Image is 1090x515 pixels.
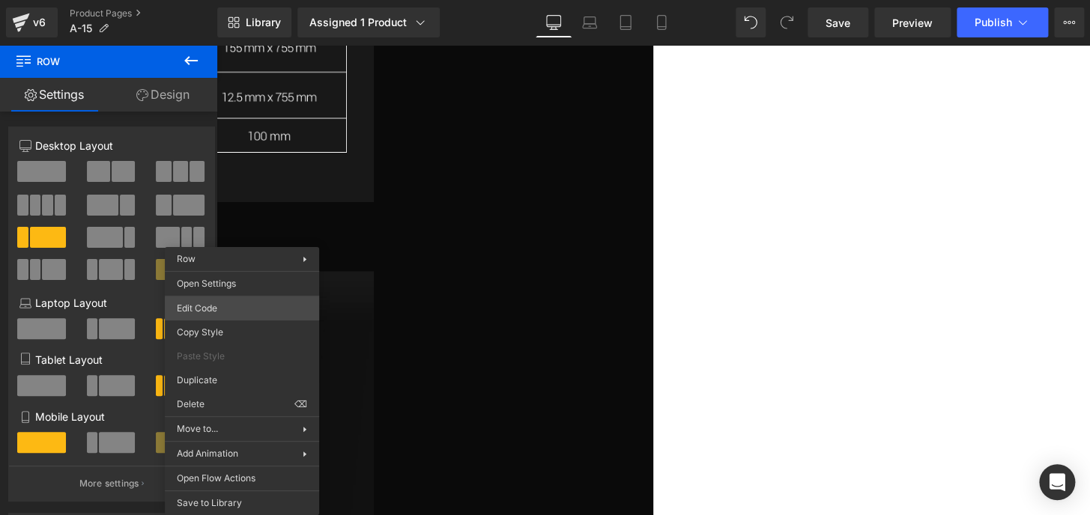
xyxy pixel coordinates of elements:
[6,7,58,37] a: v6
[177,472,307,485] span: Open Flow Actions
[19,409,204,424] p: Mobile Layout
[177,350,307,363] span: Paste Style
[19,295,204,311] p: Laptop Layout
[79,477,139,490] p: More settings
[246,16,281,29] span: Library
[19,138,204,153] p: Desktop Layout
[572,7,608,37] a: Laptop
[15,45,165,78] span: Row
[30,13,49,32] div: v6
[177,253,196,264] span: Row
[772,7,802,37] button: Redo
[309,15,428,30] div: Assigned 1 Product
[1054,7,1084,37] button: More
[177,496,307,510] span: Save to Library
[177,397,294,411] span: Delete
[70,22,92,34] span: A-15
[608,7,644,37] a: Tablet
[892,15,933,31] span: Preview
[975,16,1012,28] span: Publish
[294,397,307,411] span: ⌫
[957,7,1048,37] button: Publish
[177,447,303,460] span: Add Animation
[644,7,679,37] a: Mobile
[70,7,217,19] a: Product Pages
[536,7,572,37] a: Desktop
[177,374,307,387] span: Duplicate
[177,277,307,290] span: Open Settings
[177,302,307,315] span: Edit Code
[826,15,850,31] span: Save
[177,326,307,339] span: Copy Style
[217,7,291,37] a: New Library
[177,422,303,436] span: Move to...
[19,352,204,368] p: Tablet Layout
[109,78,217,112] a: Design
[736,7,766,37] button: Undo
[874,7,951,37] a: Preview
[1039,464,1075,500] div: Open Intercom Messenger
[9,466,214,501] button: More settings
